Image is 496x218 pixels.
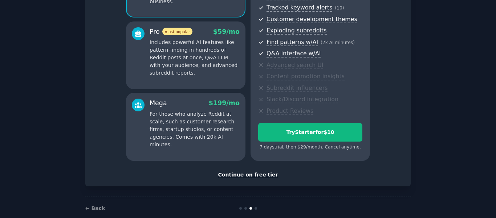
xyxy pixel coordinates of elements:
div: Try Starter for $10 [259,128,362,136]
span: Find patterns w/AI [267,39,318,46]
div: Continue on free tier [93,171,403,179]
span: Slack/Discord integration [267,96,338,103]
span: Content promotion insights [267,73,345,80]
span: Subreddit influencers [267,84,328,92]
span: Tracked keyword alerts [267,4,332,12]
div: Mega [150,99,167,108]
p: Includes powerful AI features like pattern-finding in hundreds of Reddit posts at once, Q&A LLM w... [150,39,240,77]
span: Product Reviews [267,107,313,115]
span: ( 10 ) [335,5,344,11]
span: Exploding subreddits [267,27,326,35]
span: ( 2k AI minutes ) [321,40,355,45]
span: $ 199 /mo [209,99,240,107]
p: For those who analyze Reddit at scale, such as customer research firms, startup studios, or conte... [150,110,240,148]
span: Advanced search UI [267,62,323,69]
span: Q&A interface w/AI [267,50,321,58]
span: Customer development themes [267,16,357,23]
a: ← Back [85,205,105,211]
button: TryStarterfor$10 [258,123,362,142]
span: most popular [162,28,193,35]
div: 7 days trial, then $ 29 /month . Cancel anytime. [258,144,362,151]
span: $ 59 /mo [213,28,240,35]
div: Pro [150,27,192,36]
